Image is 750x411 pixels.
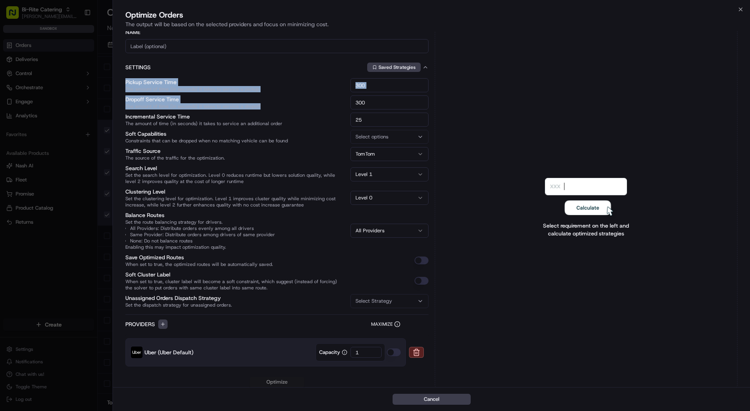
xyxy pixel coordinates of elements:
p: Select requirement on the left and calculate optimized strategies [536,222,636,237]
button: Saved Strategies [367,63,421,72]
span: When set to true, the optimized routes will be automatically saved. [125,261,344,267]
button: Start new chat [133,77,142,86]
div: Start new chat [35,74,128,82]
span: • [49,142,52,148]
input: Pickup Service Time [350,78,429,92]
span: API Documentation [74,174,125,182]
span: [DATE] [58,121,74,127]
label: Maximize [371,321,400,327]
div: 💻 [66,175,72,181]
span: ezil cloma [24,142,48,148]
span: Set the search level for optimization. Level 0 reduces runtime but lowers solution quality, while... [125,172,344,185]
label: Capacity [319,349,347,356]
img: Optimization prompt [545,178,627,222]
label: Balance Routes [125,211,275,250]
button: Capacity [342,350,347,355]
label: Save Optimized Routes [125,253,344,267]
button: See all [121,100,142,109]
img: ezil cloma [8,135,20,147]
input: Incremental Service Time [350,113,429,127]
li: None: Do not balance routes [130,238,275,244]
span: The amount of time (in seconds) it takes to service a dropoff [125,103,344,109]
img: Uber Default [131,346,143,358]
button: Select options [350,130,429,144]
label: Pickup Service Time [125,78,344,92]
span: nakirzaman [24,121,52,127]
label: Traffic Source [125,147,225,161]
span: • [53,121,56,127]
img: 1727276513143-84d647e1-66c0-4f92-a045-3c9f9f5dfd92 [16,74,30,88]
span: Constraints that can be dropped when no matching vehicle can be found [125,138,288,144]
div: We're available if you need us! [35,82,107,88]
button: Select Strategy [350,294,429,308]
span: Select options [355,133,388,140]
li: Same Provider: Distribute orders among drivers of same provider [130,232,275,238]
p: Welcome 👋 [8,31,142,43]
label: Search Level [125,164,344,185]
span: Pylon [78,194,95,199]
span: Set the clustering level for optimization. Level 1 improves cluster quality while minimizing cost... [125,196,344,208]
div: Optimize Orders [125,9,183,20]
label: Providers [125,320,155,328]
div: Past conversations [8,101,52,108]
input: Label (optional) [125,39,429,53]
span: The amount of time (in seconds) it takes to service a pickup [125,86,344,92]
button: Cancel [393,394,471,405]
label: Settings [125,63,366,71]
img: 1736555255976-a54dd68f-1ca7-489b-9aae-adbdc363a1c4 [8,74,22,88]
img: Nash [8,7,23,23]
div: 📗 [8,175,14,181]
img: nakirzaman [8,113,20,126]
label: Soft Cluster Label [125,271,344,291]
a: 📗Knowledge Base [5,171,63,185]
input: Got a question? Start typing here... [20,50,141,58]
span: Set the dispatch strategy for unassigned orders. [125,302,232,308]
span: Uber (Uber Default) [145,348,193,356]
a: Powered byPylon [55,193,95,199]
label: Clustering Level [125,188,344,208]
input: Enter Capacity [350,347,382,358]
div: SettingsSaved Strategies [125,78,429,314]
div: The output will be based on the selected providers and focus on minimizing cost. [125,20,737,28]
span: The amount of time (in seconds) it takes to service an additional order [125,120,344,127]
label: Unassigned Orders Dispatch Strategy [125,294,232,308]
button: Uber DefaultUber (Uber Default) [130,346,193,359]
label: Dropoff Service Time [125,95,344,109]
span: Enabling this may impact optimization quality. [125,244,275,250]
span: Select Strategy [355,298,392,305]
span: [DATE] [54,142,70,148]
a: 💻API Documentation [63,171,129,185]
label: Incremental Service Time [125,113,344,127]
label: Soft Capabilities [125,130,288,144]
li: All Providers: Distribute orders evenly among all drivers [130,225,275,232]
label: Name [125,28,141,36]
button: SettingsSaved Strategies [125,56,429,78]
span: The source of the traffic for the optimization. [125,155,225,161]
input: Dropoff Service Time [350,95,429,109]
span: When set to true, cluster label will become a soft constraint, which suggest (instead of forcing)... [125,278,344,291]
span: Set the route balancing strategy for drivers. [125,219,275,225]
span: Knowledge Base [16,174,60,182]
